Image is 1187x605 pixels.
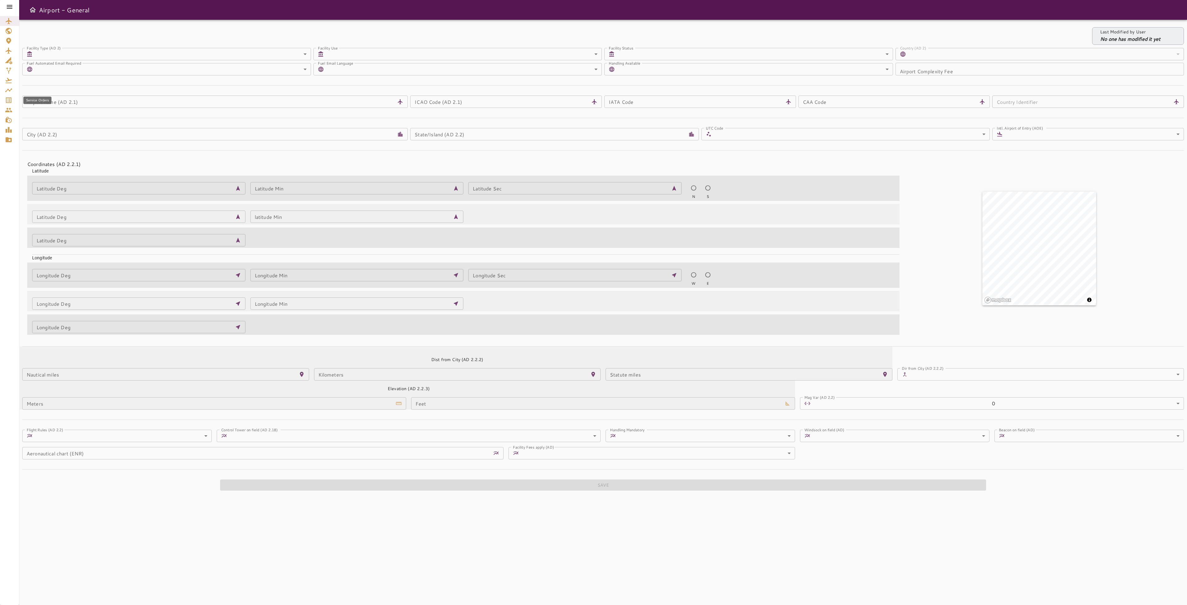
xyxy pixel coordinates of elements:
[706,125,723,130] label: UTC Code
[609,45,633,50] label: Facility Status
[707,194,709,199] span: S
[27,427,63,432] label: Flight Rules (AD 2.2)
[982,192,1096,305] canvas: Map
[513,444,554,449] label: Facility Fees apply (AD)
[999,427,1035,432] label: Beacon on field (AD)
[902,365,943,371] label: Dir from City (AD 2.2.2)
[691,281,696,286] span: W
[804,394,835,400] label: Mag Var (AD 2.2)
[804,427,845,432] label: Windsock on field (AD)
[27,45,61,50] label: Facility Type (AD 2)
[27,163,900,174] div: Latitude
[707,281,709,286] span: E
[1005,128,1184,140] div: ​
[610,427,645,432] label: Handling Mandatory
[813,397,1184,410] div: 0
[984,296,1011,304] a: Mapbox logo
[388,386,430,392] h6: Elevation (AD 2.2.3)
[431,356,483,363] h6: Dist from City (AD 2.2.2)
[692,194,695,199] span: N
[27,250,900,261] div: Longitude
[27,60,81,66] label: Fuel Automated Email Required
[318,60,353,66] label: Fuel Email Language
[221,427,278,432] label: Control Tower on field (AD 2.18)
[23,97,52,104] div: Service Orders
[997,125,1043,130] label: Intl. Airport of Entry (AOE)
[27,160,895,168] h4: Coordinates (AD 2.2.1)
[1100,29,1160,35] p: Last Modified by User
[1100,35,1160,43] p: No one has modified it yet
[609,60,640,66] label: Handling Available
[39,5,90,15] h6: Airport - General
[1086,296,1093,304] button: Toggle attribution
[318,45,338,50] label: Facility Use
[900,45,926,50] label: Country (AD 2)
[27,4,39,16] button: Open drawer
